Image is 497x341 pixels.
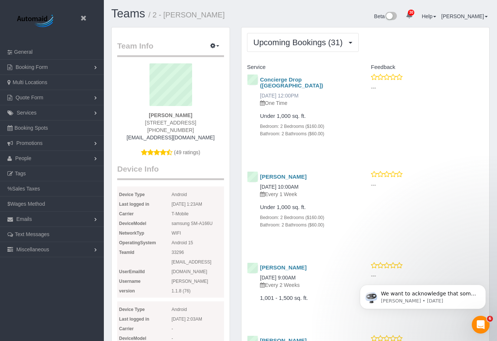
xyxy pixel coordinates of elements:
span: 1.1.8 (76) [172,286,224,296]
button: Upcoming Bookings (31) [247,33,359,52]
h4: Feedback [371,64,484,70]
iframe: Intercom live chat [472,316,490,334]
span: Booking Spots [14,125,48,131]
span: 30 [408,10,414,16]
span: Promotions [16,140,43,146]
span: 33296 [172,248,224,257]
b: Last logged in [119,202,149,207]
span: Booking Form [16,64,48,70]
h4: 1,001 - 1,500 sq. ft. [260,295,349,301]
a: [PERSON_NAME] [260,264,307,271]
p: Every 2 Weeks [260,281,349,289]
span: [DATE] 2:03AM [172,314,224,324]
span: Sales Taxes [12,186,40,192]
span: People [15,155,32,161]
b: UserEmailId [119,269,145,274]
a: [PERSON_NAME] [260,173,307,180]
span: General [14,49,33,55]
a: [DATE] 9:00AM [260,275,296,281]
a: [DATE] 10:00AM [260,184,299,190]
b: TeamId [119,250,134,255]
h4: Service [247,64,360,70]
a: 30 [402,7,417,24]
p: --- [371,84,484,92]
small: Bathroom: 2 Bathrooms ($60.00) [260,131,324,136]
img: New interface [385,12,397,21]
span: Wages Method [10,201,45,207]
small: Bedroom: 2 Bedrooms ($160.00) [260,215,324,220]
span: Quote Form [16,95,43,100]
span: [PHONE_NUMBER] [147,127,194,133]
a: [PERSON_NAME] [441,13,488,19]
span: - [172,324,224,334]
span: Android 15 [172,238,224,248]
span: Text Messages [15,231,49,237]
small: / 2 - [PERSON_NAME] [148,11,225,19]
a: Beta [374,13,397,19]
b: NetworkTyp [119,231,144,236]
span: [DATE] 1:23AM [172,199,224,209]
a: Teams [111,7,145,20]
b: Last logged in [119,317,149,322]
b: DeviceModel [119,221,146,226]
a: [EMAIL_ADDRESS][DOMAIN_NAME] [126,135,214,140]
b: Device Type [119,192,145,197]
span: Multi Locations [13,79,47,85]
span: [EMAIL_ADDRESS][DOMAIN_NAME] [172,257,224,277]
b: version [119,288,135,294]
p: Every 1 Week [260,191,349,198]
span: T-Mobile [172,209,224,219]
h4: Under 1,000 sq. ft. [260,113,349,119]
legend: Team Info [117,40,224,57]
b: Carrier [119,326,134,331]
strong: [PERSON_NAME] [149,112,192,118]
span: Android [172,305,224,314]
img: Automaid Logo [13,13,59,30]
b: DeviceModel [119,336,146,341]
iframe: Intercom notifications message [349,269,497,321]
p: --- [371,181,484,189]
div: (49 ratings) [117,63,224,163]
span: Emails [16,216,32,222]
span: Android [172,190,224,199]
a: Concierge Drop ([GEOGRAPHIC_DATA]) [260,76,323,89]
span: Tags [15,170,26,176]
small: Bathroom: 2 Bathrooms ($60.00) [260,222,324,228]
small: Bedroom: 2 Bedrooms ($160.00) [260,124,324,129]
span: [STREET_ADDRESS] [145,120,196,126]
h4: Under 1,000 sq. ft. [260,204,349,211]
span: [PERSON_NAME] [172,277,224,286]
span: Miscellaneous [16,246,49,252]
span: WIFI [172,228,224,238]
span: Upcoming Bookings (31) [253,38,346,47]
span: samsung SM-A166U [172,219,224,228]
p: One Time [260,99,349,107]
a: [DATE] 12:00PM [260,93,299,99]
b: Device Type [119,307,145,312]
b: Username [119,279,141,284]
b: OperatingSystem [119,240,156,245]
b: Carrier [119,211,134,216]
a: Help [422,13,436,19]
span: 6 [487,316,493,322]
span: Services [17,110,37,116]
